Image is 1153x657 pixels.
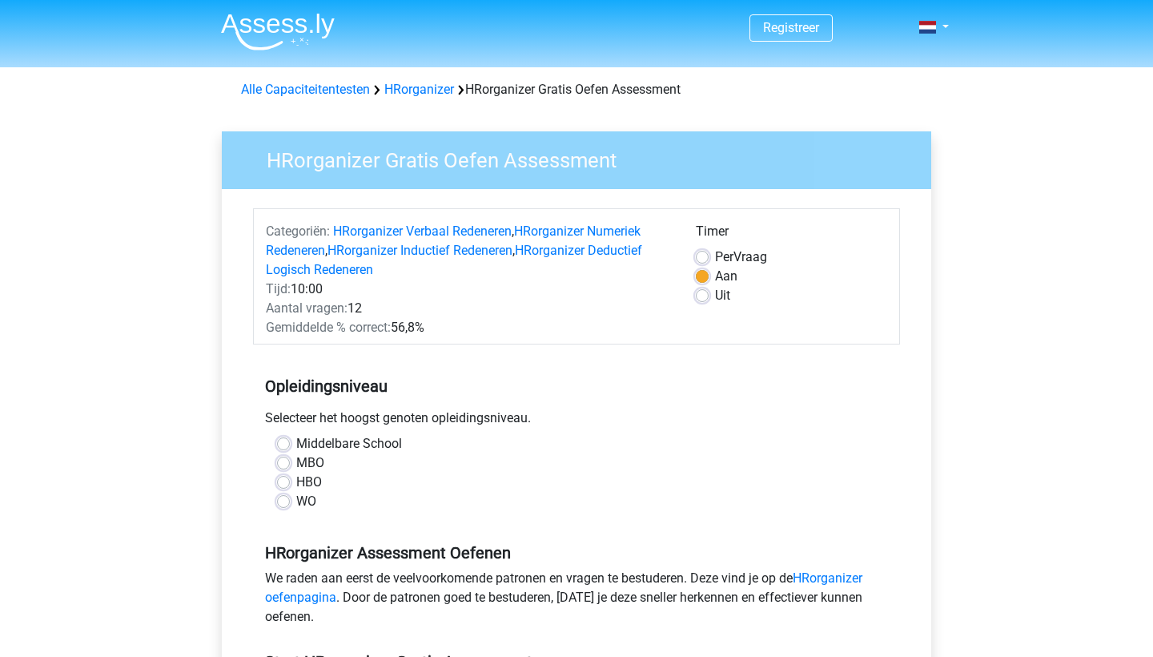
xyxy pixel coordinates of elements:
[253,409,900,434] div: Selecteer het hoogst genoten opleidingsniveau.
[254,222,684,280] div: , , ,
[235,80,918,99] div: HRorganizer Gratis Oefen Assessment
[265,370,888,402] h5: Opleidingsniveau
[296,453,324,473] label: MBO
[221,13,335,50] img: Assessly
[333,224,512,239] a: HRorganizer Verbaal Redeneren
[241,82,370,97] a: Alle Capaciteitentesten
[763,20,819,35] a: Registreer
[715,286,730,305] label: Uit
[266,320,391,335] span: Gemiddelde % correct:
[266,224,330,239] span: Categoriën:
[266,281,291,296] span: Tijd:
[715,267,737,286] label: Aan
[715,248,767,267] label: Vraag
[696,222,887,248] div: Timer
[247,142,919,173] h3: HRorganizer Gratis Oefen Assessment
[254,280,684,299] div: 10:00
[265,543,888,562] h5: HRorganizer Assessment Oefenen
[254,318,684,337] div: 56,8%
[327,243,512,258] a: HRorganizer Inductief Redeneren
[253,569,900,633] div: We raden aan eerst de veelvoorkomende patronen en vragen te bestuderen. Deze vind je op de . Door...
[254,299,684,318] div: 12
[296,473,322,492] label: HBO
[715,249,733,264] span: Per
[296,492,316,511] label: WO
[384,82,454,97] a: HRorganizer
[296,434,402,453] label: Middelbare School
[266,300,348,316] span: Aantal vragen:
